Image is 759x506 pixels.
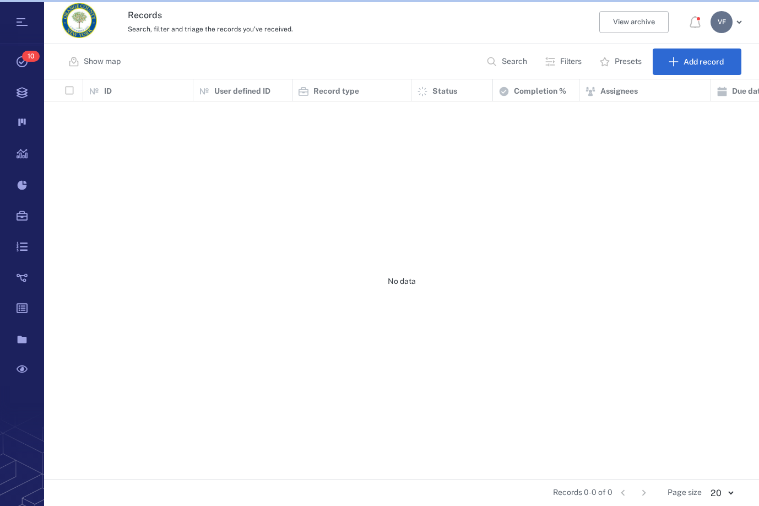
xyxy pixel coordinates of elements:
[615,56,642,67] p: Presets
[104,86,112,97] p: ID
[538,49,590,75] button: Filters
[128,25,293,33] span: Search, filter and triage the records you've received.
[514,86,566,97] p: Completion %
[599,11,669,33] button: View archive
[560,56,582,67] p: Filters
[214,86,270,97] p: User defined ID
[62,3,97,42] a: Go home
[62,3,97,38] img: Orange County Planning Department logo
[593,49,650,75] button: Presets
[553,487,612,498] span: Records 0-0 of 0
[84,56,121,67] p: Show map
[128,9,489,22] h3: Records
[22,51,40,62] span: 10
[600,86,638,97] p: Assignees
[502,56,527,67] p: Search
[702,487,741,499] div: 20
[432,86,457,97] p: Status
[711,11,746,33] button: VF
[653,49,741,75] button: Add record
[313,86,359,97] p: Record type
[62,49,129,75] button: Show map
[612,484,654,502] nav: pagination navigation
[480,49,536,75] button: Search
[711,11,733,33] div: V F
[668,487,702,498] span: Page size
